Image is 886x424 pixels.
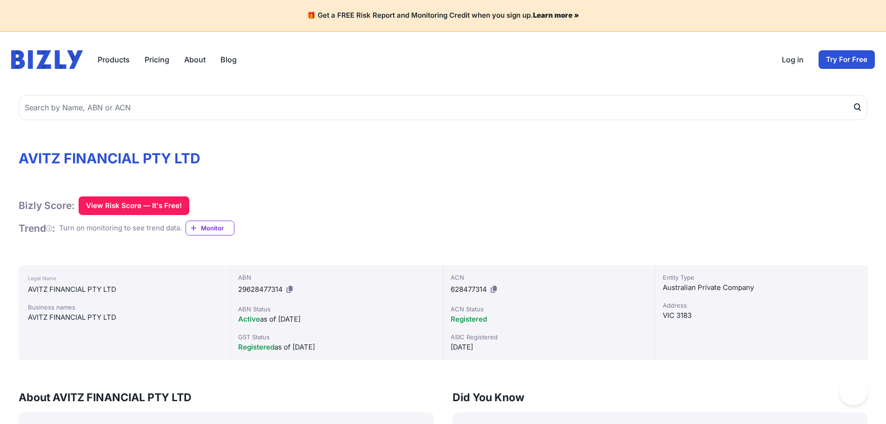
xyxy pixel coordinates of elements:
div: AVITZ FINANCIAL PTY LTD [28,284,221,295]
a: Log in [782,54,804,65]
a: Try For Free [819,50,875,69]
span: Active [238,315,260,323]
a: Blog [220,54,237,65]
div: as of [DATE] [238,342,435,353]
h3: Did You Know [453,390,868,405]
button: Products [98,54,130,65]
span: Monitor [201,223,234,233]
div: ACN [451,273,647,282]
a: Learn more » [533,11,579,20]
div: ABN Status [238,304,435,314]
a: Monitor [186,221,234,236]
div: VIC 3183 [663,310,859,321]
h1: Trend : [19,222,55,235]
h1: Bizly Score: [19,199,75,212]
div: as of [DATE] [238,314,435,325]
div: ACN Status [451,304,647,314]
a: About [184,54,206,65]
div: Turn on monitoring to see trend data. [59,223,182,234]
span: Registered [238,343,274,351]
div: Business names [28,303,221,312]
div: Entity Type [663,273,859,282]
div: Address [663,301,859,310]
button: View Risk Score — It's Free! [79,196,189,215]
h3: About AVITZ FINANCIAL PTY LTD [19,390,434,405]
div: GST Status [238,332,435,342]
h1: AVITZ FINANCIAL PTY LTD [19,150,867,167]
h4: 🎁 Get a FREE Risk Report and Monitoring Credit when you sign up. [11,11,875,20]
div: ABN [238,273,435,282]
div: AVITZ FINANCIAL PTY LTD [28,312,221,323]
span: 628477314 [451,285,487,294]
div: [DATE] [451,342,647,353]
div: Legal Name [28,273,221,284]
span: 29628477314 [238,285,283,294]
span: Registered [451,315,487,323]
input: Search by Name, ABN or ACN [19,95,867,120]
div: ASIC Registered [451,332,647,342]
iframe: Toggle Customer Support [839,377,867,405]
a: Pricing [145,54,169,65]
div: Australian Private Company [663,282,859,293]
